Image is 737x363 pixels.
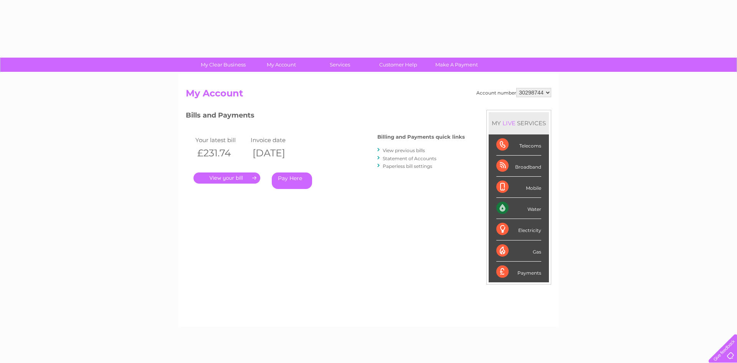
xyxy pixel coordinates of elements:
[272,172,312,189] a: Pay Here
[496,177,541,198] div: Mobile
[193,135,249,145] td: Your latest bill
[496,198,541,219] div: Water
[383,156,436,161] a: Statement of Accounts
[383,148,425,153] a: View previous bills
[489,112,549,134] div: MY SERVICES
[367,58,430,72] a: Customer Help
[425,58,488,72] a: Make A Payment
[496,262,541,282] div: Payments
[186,88,551,103] h2: My Account
[496,240,541,262] div: Gas
[250,58,313,72] a: My Account
[308,58,372,72] a: Services
[377,134,465,140] h4: Billing and Payments quick links
[192,58,255,72] a: My Clear Business
[496,156,541,177] div: Broadband
[249,145,304,161] th: [DATE]
[501,119,517,127] div: LIVE
[193,145,249,161] th: £231.74
[249,135,304,145] td: Invoice date
[193,172,260,184] a: .
[496,134,541,156] div: Telecoms
[476,88,551,97] div: Account number
[186,110,465,123] h3: Bills and Payments
[496,219,541,240] div: Electricity
[383,163,432,169] a: Paperless bill settings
